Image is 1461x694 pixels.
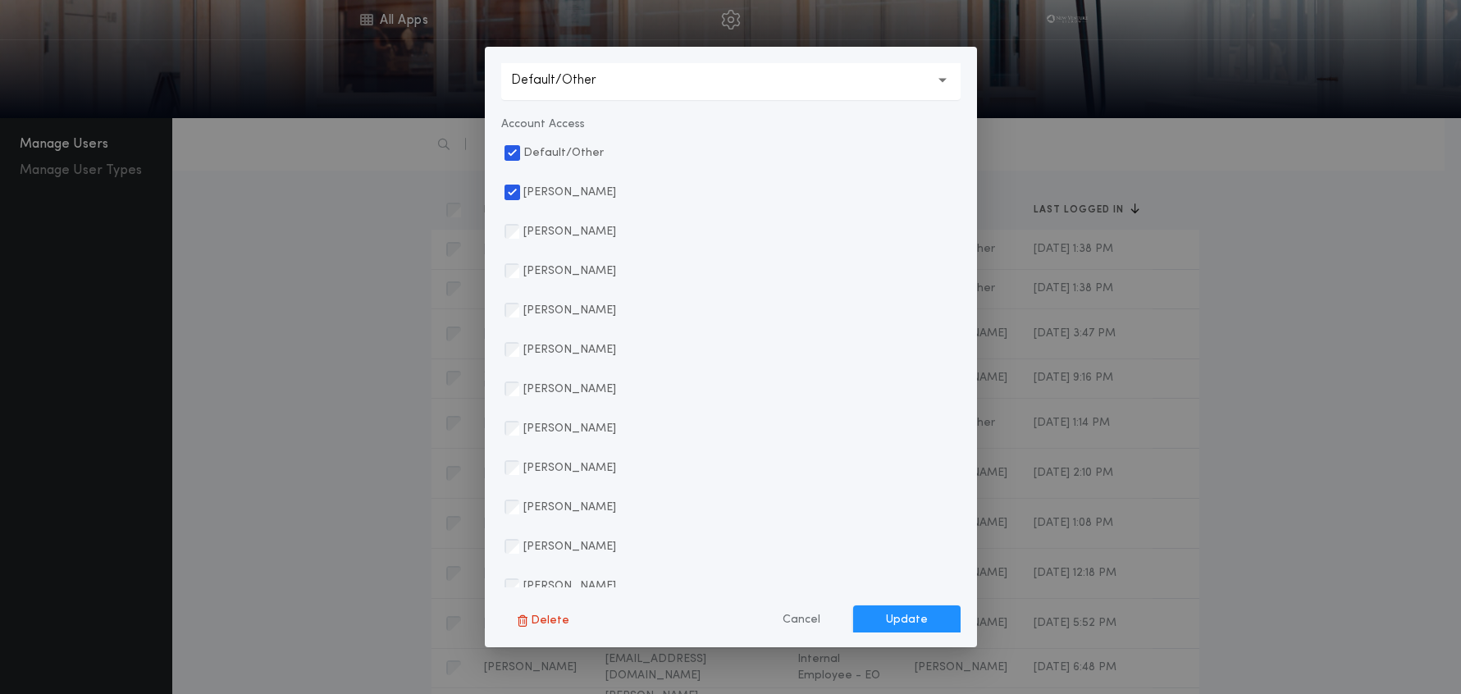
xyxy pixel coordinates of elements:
[501,604,586,636] button: Delete
[505,330,616,369] button: [PERSON_NAME]
[523,538,616,555] label: [PERSON_NAME]
[511,71,623,90] p: Default/Other
[523,302,616,319] label: [PERSON_NAME]
[501,61,961,100] button: Default/Other
[853,605,961,634] button: Update
[505,527,616,566] button: [PERSON_NAME]
[523,223,616,240] label: [PERSON_NAME]
[505,133,604,172] button: Default/Other
[523,459,616,477] label: [PERSON_NAME]
[523,341,616,358] label: [PERSON_NAME]
[523,381,616,398] label: [PERSON_NAME]
[505,487,616,527] button: [PERSON_NAME]
[505,448,616,487] button: [PERSON_NAME]
[523,263,616,280] label: [PERSON_NAME]
[505,290,616,330] button: [PERSON_NAME]
[750,605,853,634] button: Cancel
[505,212,616,251] button: [PERSON_NAME]
[505,369,616,409] button: [PERSON_NAME]
[505,172,616,212] button: [PERSON_NAME]
[505,566,616,605] button: [PERSON_NAME]
[523,420,616,437] label: [PERSON_NAME]
[523,144,604,162] label: Default/Other
[523,578,616,595] label: [PERSON_NAME]
[505,251,616,290] button: [PERSON_NAME]
[505,409,616,448] button: [PERSON_NAME]
[523,499,616,516] label: [PERSON_NAME]
[501,116,585,133] label: Account Access
[531,610,569,629] span: Delete
[523,184,616,201] label: [PERSON_NAME]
